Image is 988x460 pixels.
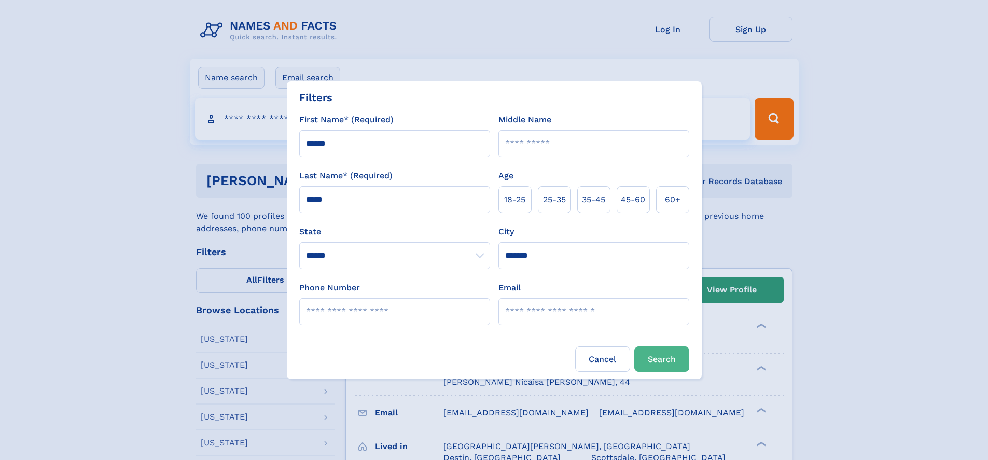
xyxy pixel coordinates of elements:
label: Last Name* (Required) [299,170,393,182]
span: 18‑25 [504,193,525,206]
label: Middle Name [498,114,551,126]
label: Email [498,282,521,294]
span: 60+ [665,193,680,206]
div: Filters [299,90,332,105]
label: State [299,226,490,238]
label: First Name* (Required) [299,114,394,126]
span: 25‑35 [543,193,566,206]
label: Phone Number [299,282,360,294]
label: City [498,226,514,238]
span: 35‑45 [582,193,605,206]
span: 45‑60 [621,193,645,206]
button: Search [634,346,689,372]
label: Age [498,170,513,182]
label: Cancel [575,346,630,372]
